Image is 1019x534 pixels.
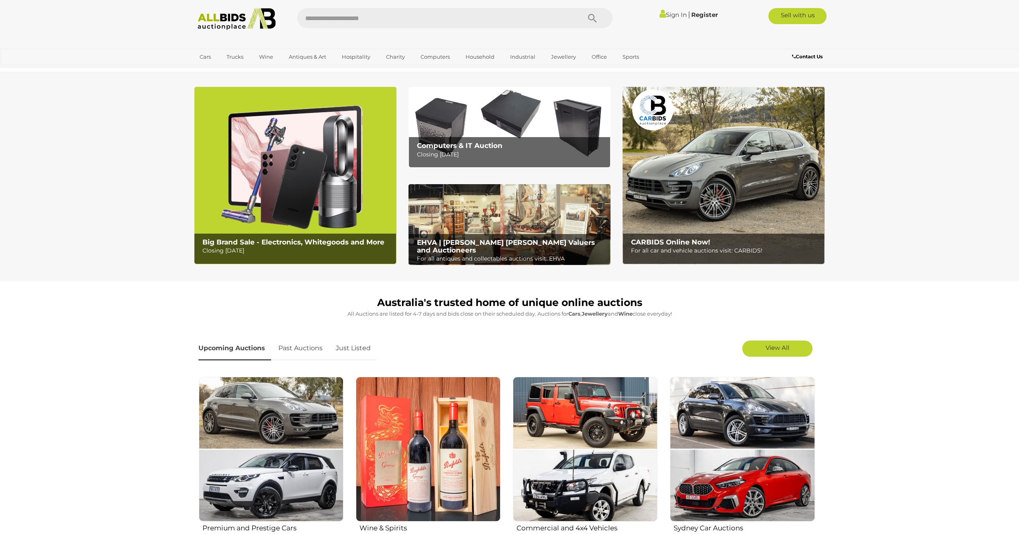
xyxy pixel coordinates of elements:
a: CARBIDS Online Now! CARBIDS Online Now! For all car and vehicle auctions visit: CARBIDS! [623,87,825,264]
b: Big Brand Sale - Electronics, Whitegoods and More [202,238,384,246]
a: Upcoming Auctions [198,337,271,360]
h2: Commercial and 4x4 Vehicles [517,522,658,532]
img: Sydney Car Auctions [670,377,815,522]
h1: Australia's trusted home of unique online auctions [198,297,821,308]
a: Industrial [505,50,541,64]
img: Wine & Spirits [356,377,500,522]
b: CARBIDS Online Now! [631,238,710,246]
h2: Wine & Spirits [359,522,500,532]
h2: Premium and Prestige Cars [202,522,343,532]
strong: Wine [618,310,633,317]
p: Closing [DATE] [202,246,392,256]
a: Cars [194,50,216,64]
a: Sell with us [768,8,827,24]
a: Contact Us [792,52,825,61]
span: View All [766,344,789,351]
a: Trucks [221,50,249,64]
a: Computers [415,50,455,64]
a: Past Auctions [272,337,329,360]
a: [GEOGRAPHIC_DATA] [194,64,262,77]
a: Hospitality [337,50,376,64]
span: | [688,10,690,19]
p: Closing [DATE] [417,150,606,160]
p: For all antiques and collectables auctions visit: EHVA [417,254,606,264]
a: Big Brand Sale - Electronics, Whitegoods and More Big Brand Sale - Electronics, Whitegoods and Mo... [194,87,396,264]
img: Allbids.com.au [193,8,280,30]
p: All Auctions are listed for 4-7 days and bids close on their scheduled day. Auctions for , and cl... [198,309,821,318]
a: Jewellery [546,50,581,64]
button: Search [572,8,613,28]
img: Computers & IT Auction [408,87,611,168]
b: EHVA | [PERSON_NAME] [PERSON_NAME] Valuers and Auctioneers [417,238,595,254]
a: Antiques & Art [284,50,331,64]
a: Sign In [660,11,687,18]
a: EHVA | Evans Hastings Valuers and Auctioneers EHVA | [PERSON_NAME] [PERSON_NAME] Valuers and Auct... [408,184,611,265]
a: Wine [254,50,278,64]
a: Household [460,50,500,64]
img: Premium and Prestige Cars [199,377,343,522]
img: Big Brand Sale - Electronics, Whitegoods and More [194,87,396,264]
b: Contact Us [792,53,823,60]
a: Register [691,11,718,18]
a: View All [742,341,813,357]
h2: Sydney Car Auctions [674,522,815,532]
img: Commercial and 4x4 Vehicles [513,377,658,522]
p: For all car and vehicle auctions visit: CARBIDS! [631,246,820,256]
img: EHVA | Evans Hastings Valuers and Auctioneers [408,184,611,265]
a: Just Listed [330,337,377,360]
strong: Jewellery [582,310,608,317]
strong: Cars [568,310,580,317]
img: CARBIDS Online Now! [623,87,825,264]
a: Sports [617,50,644,64]
a: Charity [381,50,410,64]
a: Office [586,50,612,64]
b: Computers & IT Auction [417,142,502,150]
a: Computers & IT Auction Computers & IT Auction Closing [DATE] [408,87,611,168]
